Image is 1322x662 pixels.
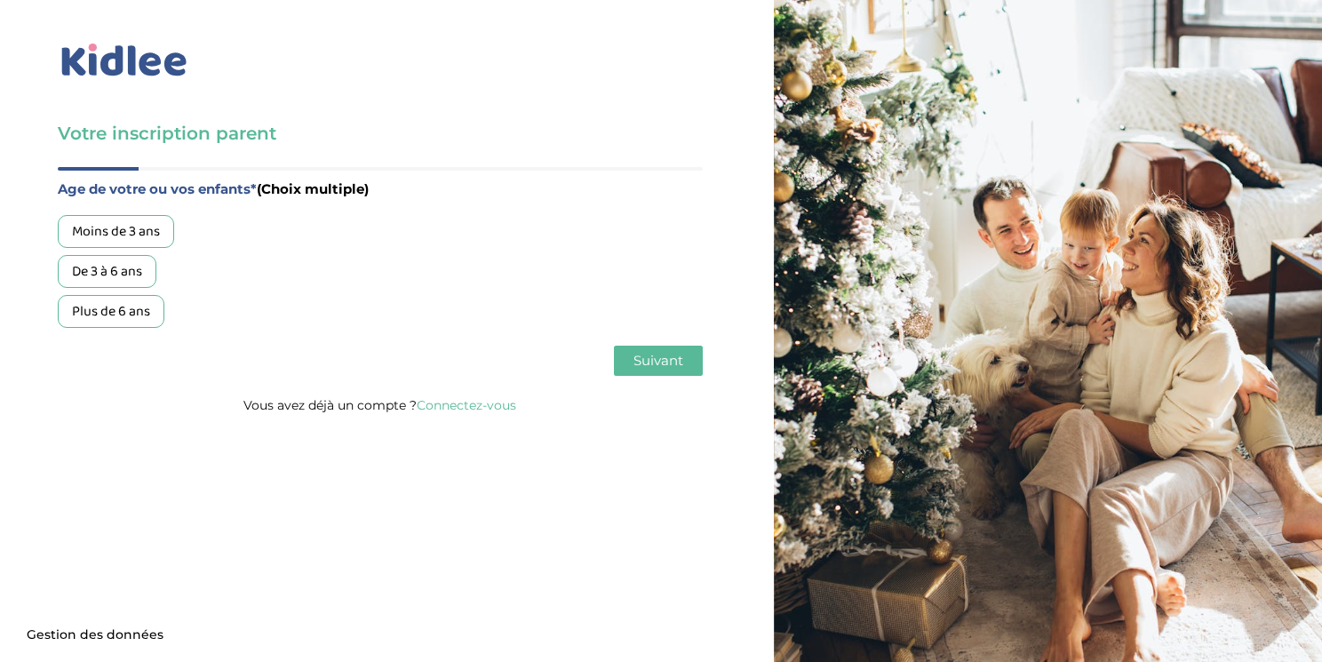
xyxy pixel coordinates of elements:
[614,346,703,376] button: Suivant
[58,255,156,288] div: De 3 à 6 ans
[27,627,163,643] span: Gestion des données
[16,617,174,654] button: Gestion des données
[257,180,369,197] span: (Choix multiple)
[58,121,703,146] h3: Votre inscription parent
[58,178,703,201] label: Age de votre ou vos enfants*
[633,352,683,369] span: Suivant
[58,215,174,248] div: Moins de 3 ans
[58,40,191,81] img: logo_kidlee_bleu
[58,394,703,417] p: Vous avez déjà un compte ?
[58,346,141,376] button: Précédent
[58,295,164,328] div: Plus de 6 ans
[417,397,516,413] a: Connectez-vous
